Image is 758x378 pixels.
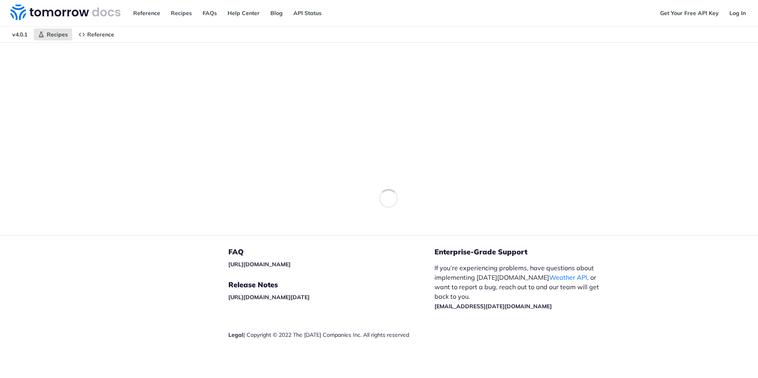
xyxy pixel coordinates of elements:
img: Tomorrow.io Weather API Docs [10,4,121,20]
a: Blog [266,7,287,19]
a: Help Center [223,7,264,19]
a: Reference [129,7,165,19]
a: Recipes [34,29,72,40]
a: Log In [725,7,750,19]
a: [EMAIL_ADDRESS][DATE][DOMAIN_NAME] [435,303,552,310]
a: [URL][DOMAIN_NAME] [228,261,291,268]
span: Reference [87,31,114,38]
a: FAQs [198,7,221,19]
span: v4.0.1 [8,29,32,40]
p: If you’re experiencing problems, have questions about implementing [DATE][DOMAIN_NAME] , or want ... [435,263,607,311]
div: | Copyright © 2022 The [DATE] Companies Inc. All rights reserved [228,331,435,339]
a: Get Your Free API Key [656,7,723,19]
a: Legal [228,331,243,338]
a: Recipes [167,7,196,19]
h5: FAQ [228,247,435,257]
h5: Enterprise-Grade Support [435,247,620,257]
a: API Status [289,7,326,19]
a: [URL][DOMAIN_NAME][DATE] [228,294,310,301]
a: Weather API [549,273,587,281]
h5: Release Notes [228,280,435,290]
a: Reference [74,29,119,40]
span: Recipes [47,31,68,38]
